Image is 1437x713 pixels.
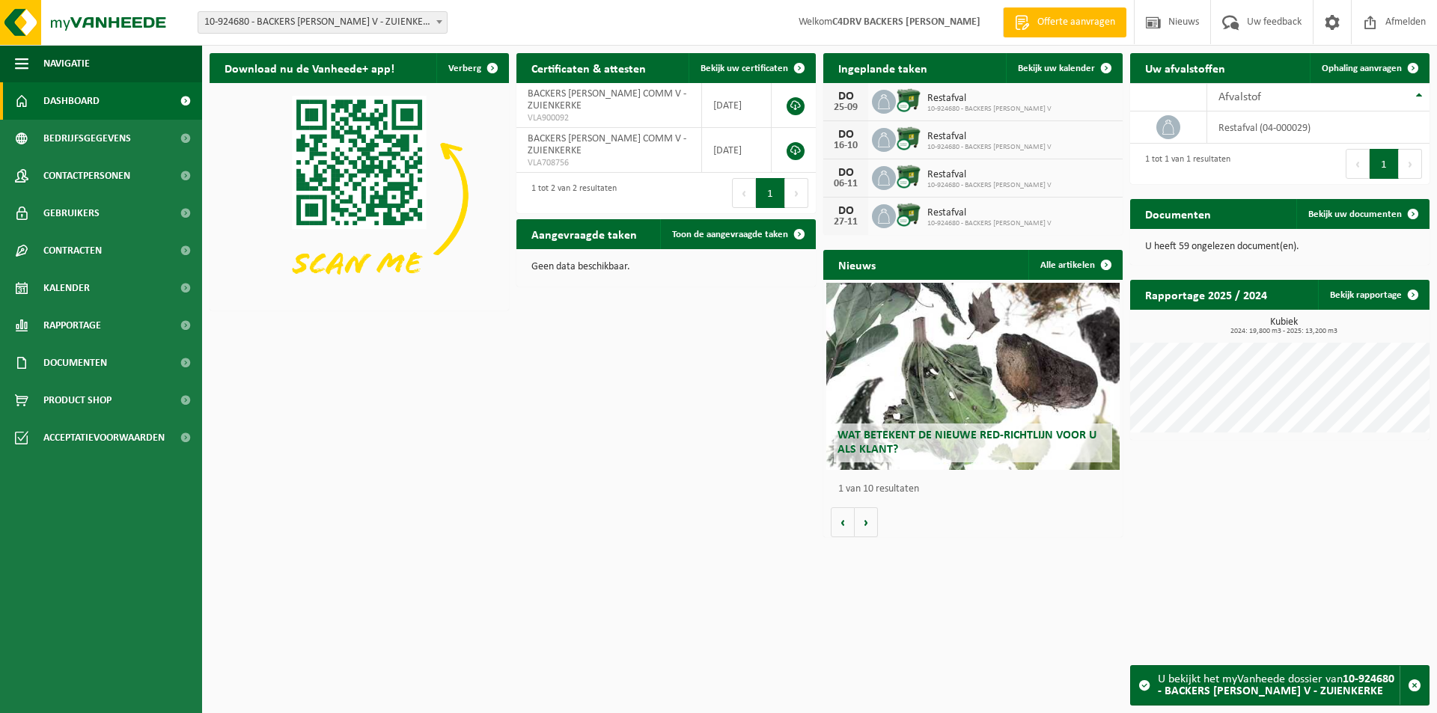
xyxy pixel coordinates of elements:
[1034,15,1119,30] span: Offerte aanvragen
[1018,64,1095,73] span: Bekijk uw kalender
[528,133,686,156] span: BACKERS [PERSON_NAME] COMM V - ZUIENKERKE
[43,195,100,232] span: Gebruikers
[702,83,772,128] td: [DATE]
[1370,149,1399,179] button: 1
[1138,317,1430,335] h3: Kubiek
[1308,209,1402,219] span: Bekijk uw documenten
[1028,250,1121,280] a: Alle artikelen
[210,53,409,82] h2: Download nu de Vanheede+ app!
[1006,53,1121,83] a: Bekijk uw kalender
[516,219,652,248] h2: Aangevraagde taken
[1130,199,1226,228] h2: Documenten
[1138,328,1430,335] span: 2024: 19,800 m3 - 2025: 13,200 m3
[660,219,814,249] a: Toon de aangevraagde taken
[1145,242,1415,252] p: U heeft 59 ongelezen document(en).
[436,53,507,83] button: Verberg
[831,205,861,217] div: DO
[531,262,801,272] p: Geen data beschikbaar.
[198,11,448,34] span: 10-924680 - BACKERS HUGO COMM V - ZUIENKERKE
[1158,666,1400,705] div: U bekijkt het myVanheede dossier van
[831,507,855,537] button: Vorige
[896,88,921,113] img: WB-1100-CU
[43,45,90,82] span: Navigatie
[785,178,808,208] button: Next
[838,429,1096,456] span: Wat betekent de nieuwe RED-richtlijn voor u als klant?
[831,102,861,113] div: 25-09
[43,157,130,195] span: Contactpersonen
[1207,111,1430,144] td: restafval (04-000029)
[855,507,878,537] button: Volgende
[1318,280,1428,310] a: Bekijk rapportage
[528,157,690,169] span: VLA708756
[927,143,1052,152] span: 10-924680 - BACKERS [PERSON_NAME] V
[672,230,788,239] span: Toon de aangevraagde taken
[43,419,165,456] span: Acceptatievoorwaarden
[826,283,1120,470] a: Wat betekent de nieuwe RED-richtlijn voor u als klant?
[896,202,921,227] img: WB-1100-CU
[896,126,921,151] img: WB-1100-CU
[448,64,481,73] span: Verberg
[43,344,107,382] span: Documenten
[927,181,1052,190] span: 10-924680 - BACKERS [PERSON_NAME] V
[927,207,1052,219] span: Restafval
[1130,280,1282,309] h2: Rapportage 2025 / 2024
[896,164,921,189] img: WB-1100-CU
[198,12,447,33] span: 10-924680 - BACKERS HUGO COMM V - ZUIENKERKE
[43,232,102,269] span: Contracten
[528,112,690,124] span: VLA900092
[927,219,1052,228] span: 10-924680 - BACKERS [PERSON_NAME] V
[1218,91,1261,103] span: Afvalstof
[701,64,788,73] span: Bekijk uw certificaten
[1399,149,1422,179] button: Next
[1003,7,1126,37] a: Offerte aanvragen
[210,83,509,307] img: Download de VHEPlus App
[927,93,1052,105] span: Restafval
[1296,199,1428,229] a: Bekijk uw documenten
[1138,147,1230,180] div: 1 tot 1 van 1 resultaten
[831,167,861,179] div: DO
[831,91,861,102] div: DO
[927,131,1052,143] span: Restafval
[1310,53,1428,83] a: Ophaling aanvragen
[689,53,814,83] a: Bekijk uw certificaten
[832,16,980,28] strong: C4DRV BACKERS [PERSON_NAME]
[927,169,1052,181] span: Restafval
[43,120,131,157] span: Bedrijfsgegevens
[1346,149,1370,179] button: Previous
[732,178,756,208] button: Previous
[1322,64,1402,73] span: Ophaling aanvragen
[756,178,785,208] button: 1
[823,250,891,279] h2: Nieuws
[524,177,617,209] div: 1 tot 2 van 2 resultaten
[1158,673,1394,697] strong: 10-924680 - BACKERS [PERSON_NAME] V - ZUIENKERKE
[1130,53,1240,82] h2: Uw afvalstoffen
[516,53,661,82] h2: Certificaten & attesten
[43,82,100,120] span: Dashboard
[43,269,90,307] span: Kalender
[43,307,101,344] span: Rapportage
[528,88,686,111] span: BACKERS [PERSON_NAME] COMM V - ZUIENKERKE
[702,128,772,173] td: [DATE]
[838,484,1115,495] p: 1 van 10 resultaten
[831,129,861,141] div: DO
[831,141,861,151] div: 16-10
[927,105,1052,114] span: 10-924680 - BACKERS [PERSON_NAME] V
[823,53,942,82] h2: Ingeplande taken
[43,382,112,419] span: Product Shop
[831,217,861,227] div: 27-11
[831,179,861,189] div: 06-11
